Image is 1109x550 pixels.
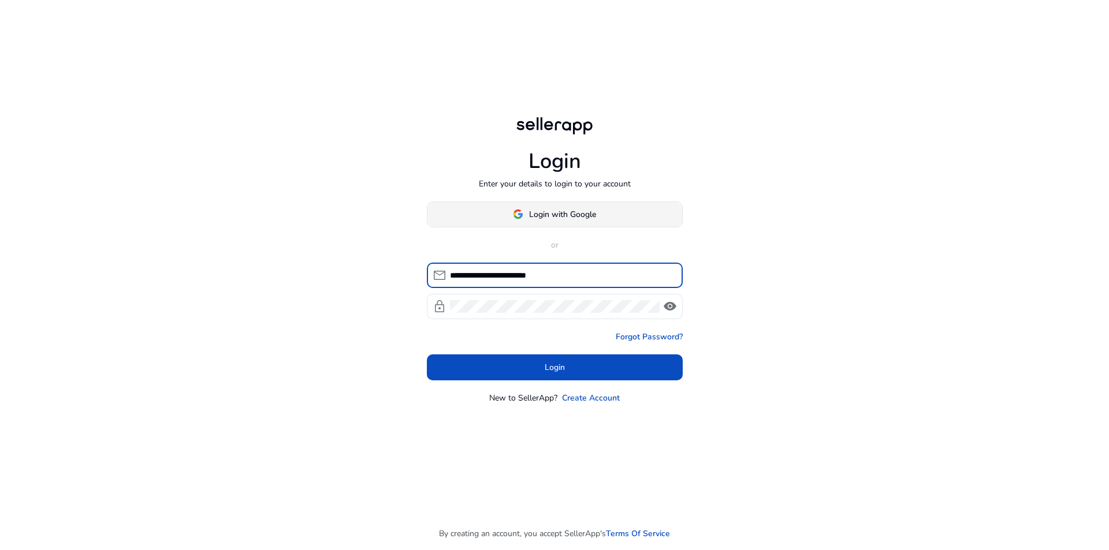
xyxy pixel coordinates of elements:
span: visibility [663,300,677,313]
p: or [427,239,683,251]
span: lock [433,300,446,313]
a: Forgot Password? [616,331,683,343]
button: Login with Google [427,201,683,227]
img: google-logo.svg [513,209,523,219]
a: Terms Of Service [606,527,670,540]
span: Login with Google [529,208,596,220]
p: Enter your details to login to your account [479,178,631,190]
p: New to SellerApp? [489,392,557,404]
a: Create Account [562,392,620,404]
h1: Login [529,149,581,174]
span: Login [545,361,565,373]
button: Login [427,354,683,380]
span: mail [433,268,446,282]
